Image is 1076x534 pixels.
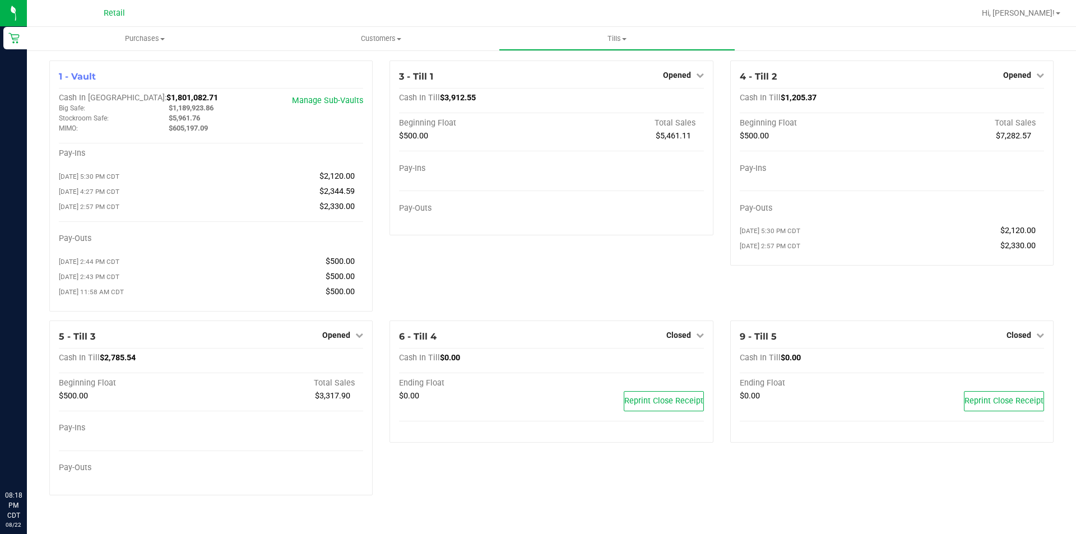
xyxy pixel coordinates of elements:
div: Beginning Float [59,378,211,388]
span: $2,120.00 [319,171,355,181]
span: $500.00 [326,272,355,281]
div: Total Sales [551,118,704,128]
span: [DATE] 5:30 PM CDT [59,173,119,180]
a: Manage Sub-Vaults [292,96,363,105]
span: 9 - Till 5 [740,331,777,342]
span: Cash In Till [740,93,781,103]
span: $2,330.00 [319,202,355,211]
span: Opened [663,71,691,80]
span: $500.00 [326,287,355,296]
span: Opened [322,331,350,340]
span: $2,330.00 [1000,241,1036,250]
span: [DATE] 2:57 PM CDT [59,203,119,211]
span: $1,801,082.71 [166,93,218,103]
span: Reprint Close Receipt [964,396,1043,406]
span: $500.00 [399,131,428,141]
span: Purchases [27,34,263,44]
div: Beginning Float [399,118,551,128]
a: Tills [499,27,735,50]
span: Closed [1007,331,1031,340]
span: Retail [104,8,125,18]
span: $5,961.76 [169,114,200,122]
span: MIMO: [59,124,78,132]
div: Pay-Ins [59,423,211,433]
span: 1 - Vault [59,71,96,82]
a: Purchases [27,27,263,50]
button: Reprint Close Receipt [964,391,1044,411]
span: Cash In Till [740,353,781,363]
span: Cash In Till [399,353,440,363]
span: Cash In [GEOGRAPHIC_DATA]: [59,93,166,103]
span: Reprint Close Receipt [624,396,703,406]
span: $500.00 [326,257,355,266]
span: 4 - Till 2 [740,71,777,82]
div: Pay-Ins [740,164,892,174]
span: $2,785.54 [100,353,136,363]
span: $0.00 [740,391,760,401]
span: $3,317.90 [315,391,350,401]
div: Pay-Outs [59,234,211,244]
span: Opened [1003,71,1031,80]
span: $7,282.57 [996,131,1031,141]
span: Stockroom Safe: [59,114,109,122]
span: Hi, [PERSON_NAME]! [982,8,1055,17]
span: $1,189,923.86 [169,104,214,112]
span: $5,461.11 [656,131,691,141]
span: [DATE] 5:30 PM CDT [740,227,800,235]
span: $0.00 [440,353,460,363]
span: $500.00 [740,131,769,141]
span: $605,197.09 [169,124,208,132]
span: 5 - Till 3 [59,331,95,342]
span: Tills [499,34,734,44]
div: Beginning Float [740,118,892,128]
div: Pay-Ins [59,148,211,159]
inline-svg: Retail [8,32,20,44]
span: $0.00 [399,391,419,401]
span: $0.00 [781,353,801,363]
span: $2,120.00 [1000,226,1036,235]
span: 6 - Till 4 [399,331,437,342]
span: Cash In Till [59,353,100,363]
span: $3,912.55 [440,93,476,103]
div: Total Sales [211,378,364,388]
p: 08/22 [5,521,22,529]
div: Pay-Outs [399,203,551,213]
div: Total Sales [892,118,1044,128]
div: Ending Float [740,378,892,388]
span: Cash In Till [399,93,440,103]
span: Big Safe: [59,104,85,112]
iframe: Resource center [11,444,45,478]
span: [DATE] 2:44 PM CDT [59,258,119,266]
span: Closed [666,331,691,340]
span: Customers [263,34,498,44]
span: [DATE] 2:57 PM CDT [740,242,800,250]
button: Reprint Close Receipt [624,391,704,411]
div: Pay-Ins [399,164,551,174]
span: 3 - Till 1 [399,71,433,82]
p: 08:18 PM CDT [5,490,22,521]
div: Ending Float [399,378,551,388]
span: $500.00 [59,391,88,401]
a: Customers [263,27,499,50]
div: Pay-Outs [740,203,892,213]
iframe: Resource center unread badge [33,443,47,456]
span: $2,344.59 [319,187,355,196]
span: $1,205.37 [781,93,817,103]
span: [DATE] 2:43 PM CDT [59,273,119,281]
div: Pay-Outs [59,463,211,473]
span: [DATE] 4:27 PM CDT [59,188,119,196]
span: [DATE] 11:58 AM CDT [59,288,124,296]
